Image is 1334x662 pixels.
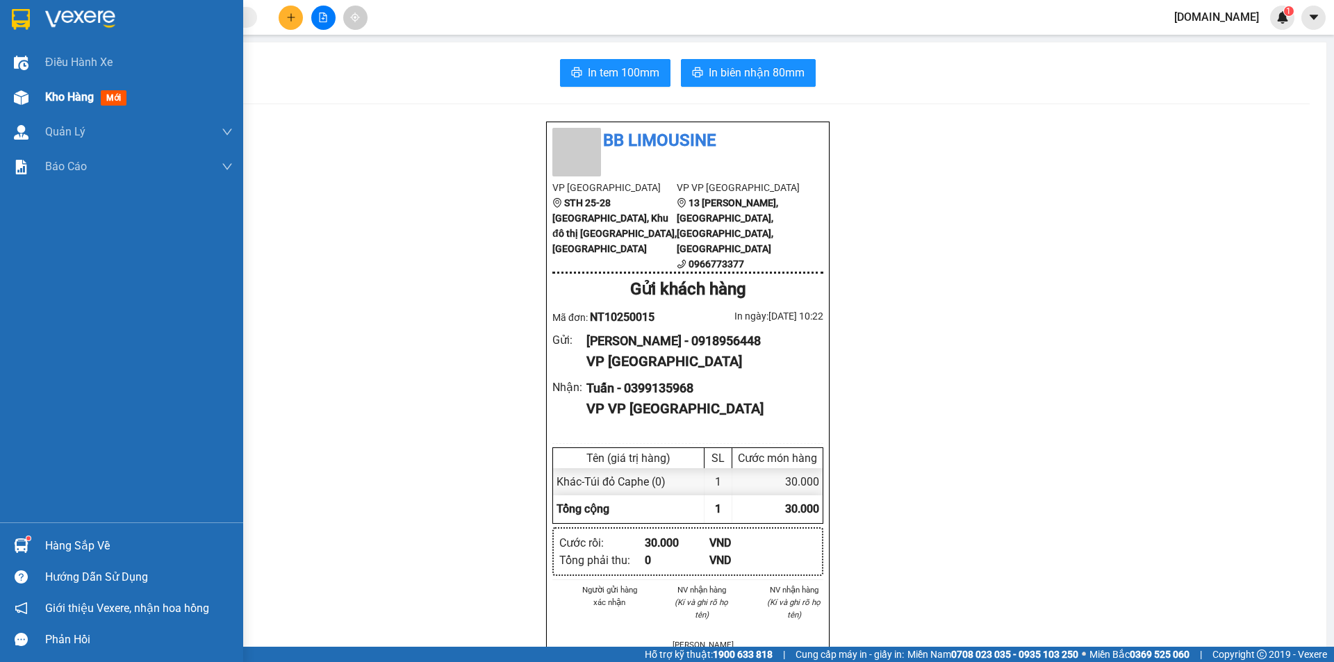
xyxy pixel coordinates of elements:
div: Phản hồi [45,629,233,650]
div: Nhận : [552,379,586,396]
span: Tổng cộng [557,502,609,515]
span: Điều hành xe [45,53,113,71]
div: [PERSON_NAME] - 0918956448 [586,331,812,351]
span: Báo cáo [45,158,87,175]
div: 1 [705,468,732,495]
span: Kho hàng [45,90,94,104]
div: Mã đơn: [552,308,688,326]
strong: 0369 525 060 [1130,649,1189,660]
div: 30.000 [732,468,823,495]
span: Cung cấp máy in - giấy in: [796,647,904,662]
span: file-add [318,13,328,22]
span: NT10250015 [590,311,654,324]
span: environment [677,198,686,208]
img: icon-new-feature [1276,11,1289,24]
span: Miền Bắc [1089,647,1189,662]
span: [DOMAIN_NAME] [1163,8,1270,26]
li: VP VP [GEOGRAPHIC_DATA] [677,180,801,195]
sup: 1 [1284,6,1294,16]
li: VP VP [GEOGRAPHIC_DATA] [96,59,185,105]
span: aim [350,13,360,22]
span: caret-down [1308,11,1320,24]
img: warehouse-icon [14,90,28,105]
span: environment [552,198,562,208]
li: BB Limousine [552,128,823,154]
button: printerIn biên nhận 80mm [681,59,816,87]
li: [PERSON_NAME] [673,638,732,651]
span: question-circle [15,570,28,584]
span: printer [571,67,582,80]
img: logo-vxr [12,9,30,30]
span: mới [101,90,126,106]
span: In biên nhận 80mm [709,64,805,81]
b: 13 [PERSON_NAME], [GEOGRAPHIC_DATA], [GEOGRAPHIC_DATA], [GEOGRAPHIC_DATA] [677,197,778,254]
button: plus [279,6,303,30]
span: | [1200,647,1202,662]
div: VND [709,552,774,569]
span: printer [692,67,703,80]
div: Cước rồi : [559,534,645,552]
span: Miền Nam [907,647,1078,662]
div: Cước món hàng [736,452,819,465]
span: 30.000 [785,502,819,515]
span: 1 [1286,6,1291,16]
div: 30.000 [645,534,709,552]
div: Gửi : [552,331,586,349]
li: VP [GEOGRAPHIC_DATA] [552,180,677,195]
span: message [15,633,28,646]
img: warehouse-icon [14,125,28,140]
li: NV nhận hàng [673,584,732,596]
span: plus [286,13,296,22]
img: warehouse-icon [14,56,28,70]
span: copyright [1257,649,1267,659]
i: (Kí và ghi rõ họ tên) [675,597,728,620]
strong: 1900 633 818 [713,649,773,660]
div: In ngày: [DATE] 10:22 [688,308,823,324]
div: SL [708,452,728,465]
div: Gửi khách hàng [552,276,823,303]
div: Hướng dẫn sử dụng [45,567,233,588]
span: Khác - Túi đỏ Caphe (0) [557,475,666,488]
span: Hỗ trợ kỹ thuật: [645,647,773,662]
button: aim [343,6,368,30]
button: file-add [311,6,336,30]
div: VP VP [GEOGRAPHIC_DATA] [586,398,812,420]
span: down [222,126,233,138]
div: Tổng phải thu : [559,552,645,569]
li: Người gửi hàng xác nhận [580,584,639,609]
span: In tem 100mm [588,64,659,81]
span: 1 [715,502,721,515]
div: VP [GEOGRAPHIC_DATA] [586,351,812,372]
sup: 1 [26,536,31,540]
i: (Kí và ghi rõ họ tên) [767,597,821,620]
b: 0966773377 [689,258,744,270]
li: NV nhận hàng [764,584,823,596]
div: Tuấn - 0399135968 [586,379,812,398]
div: Hàng sắp về [45,536,233,556]
li: VP [GEOGRAPHIC_DATA] [7,59,96,105]
button: caret-down [1301,6,1326,30]
div: Tên (giá trị hàng) [557,452,700,465]
span: phone [677,259,686,269]
span: notification [15,602,28,615]
span: | [783,647,785,662]
img: warehouse-icon [14,538,28,553]
button: printerIn tem 100mm [560,59,670,87]
img: solution-icon [14,160,28,174]
span: Giới thiệu Vexere, nhận hoa hồng [45,599,209,617]
div: VND [709,534,774,552]
div: 0 [645,552,709,569]
strong: 0708 023 035 - 0935 103 250 [951,649,1078,660]
span: Quản Lý [45,123,85,140]
li: BB Limousine [7,7,201,33]
span: ⚪️ [1082,652,1086,657]
span: down [222,161,233,172]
